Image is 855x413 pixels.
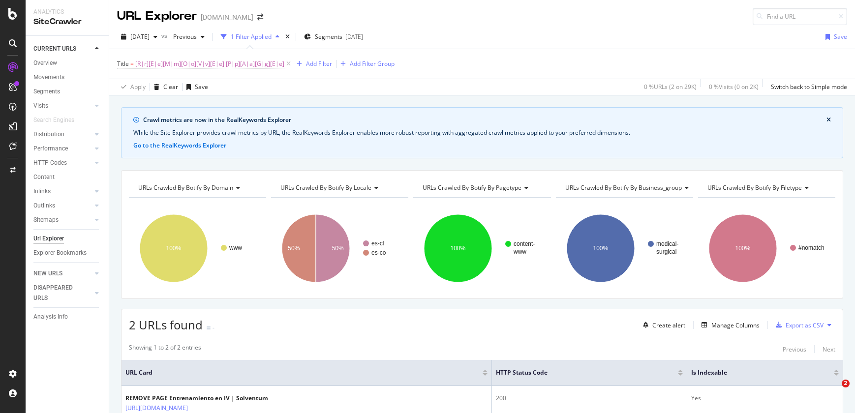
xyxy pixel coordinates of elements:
span: = [130,59,134,68]
span: Segments [315,32,342,41]
a: NEW URLS [33,268,92,279]
div: Movements [33,72,64,83]
div: REMOVE PAGE Entrenamiento en IV | Solventum [125,394,268,403]
div: A chart. [698,206,834,291]
span: URL Card [125,368,480,377]
h4: URLs Crawled By Botify By locale [278,180,399,196]
a: Url Explorer [33,234,102,244]
a: Sitemaps [33,215,92,225]
span: HTTP Status Code [496,368,663,377]
div: Segments [33,87,60,97]
div: Apply [130,83,146,91]
div: Distribution [33,129,64,140]
div: Create alert [652,321,685,329]
span: 2025 Oct. 13th [130,32,150,41]
button: Add Filter Group [336,58,395,70]
a: Content [33,172,102,182]
button: Apply [117,79,146,95]
div: Overview [33,58,57,68]
div: Add Filter Group [350,59,395,68]
a: Overview [33,58,102,68]
div: SiteCrawler [33,16,101,28]
a: Performance [33,144,92,154]
div: Switch back to Simple mode [771,83,847,91]
text: es-co [371,249,386,256]
button: Clear [150,79,178,95]
h4: URLs Crawled By Botify By filetype [705,180,826,196]
iframe: Intercom live chat [822,380,845,403]
button: Manage Columns [698,319,760,331]
button: close banner [824,114,833,126]
a: Movements [33,72,102,83]
button: Export as CSV [772,317,824,333]
div: Yes [691,394,839,403]
div: Analytics [33,8,101,16]
div: HTTP Codes [33,158,67,168]
div: While the Site Explorer provides crawl metrics by URL, the RealKeywords Explorer enables more rob... [133,128,831,137]
text: 100% [593,245,608,252]
span: Is Indexable [691,368,819,377]
div: times [283,32,292,42]
a: Visits [33,101,92,111]
h4: URLs Crawled By Botify By pagetype [421,180,542,196]
text: #nomatch [798,244,824,251]
div: arrow-right-arrow-left [257,14,263,21]
div: Next [823,345,835,354]
div: 0 % Visits ( 0 on 2K ) [709,83,759,91]
div: info banner [121,107,843,158]
button: Switch back to Simple mode [767,79,847,95]
text: www [513,248,526,255]
text: www [229,244,242,251]
a: Search Engines [33,115,84,125]
text: es-cl [371,240,384,247]
span: 2 [842,380,850,387]
text: 100% [166,245,182,252]
text: 100% [451,245,466,252]
button: Save [822,29,847,45]
div: [DATE] [345,32,363,41]
div: Export as CSV [786,321,824,329]
button: Save [183,79,208,95]
span: URLs Crawled By Botify By locale [280,183,371,192]
svg: A chart. [271,206,407,291]
a: Explorer Bookmarks [33,248,102,258]
text: surgical [656,248,676,255]
text: 100% [735,245,750,252]
span: Title [117,59,129,68]
button: Previous [783,343,806,355]
div: Inlinks [33,186,51,197]
div: Url Explorer [33,234,64,244]
span: URLs Crawled By Botify By pagetype [423,183,521,192]
span: [R|r][E|e][M|m][O|o][V|v][E|e] [P|p][A|a][G|g][E|e] [135,57,284,71]
a: DISAPPEARED URLS [33,283,92,303]
img: Equal [207,326,211,329]
div: Previous [783,345,806,354]
svg: A chart. [413,206,550,291]
div: Search Engines [33,115,74,125]
span: URLs Crawled By Botify By business_group [565,183,682,192]
a: Segments [33,87,102,97]
div: Save [195,83,208,91]
button: Add Filter [293,58,332,70]
div: 1 Filter Applied [231,32,272,41]
a: Analysis Info [33,312,102,322]
a: Inlinks [33,186,92,197]
div: CURRENT URLS [33,44,76,54]
a: [URL][DOMAIN_NAME] [125,403,188,413]
div: Save [834,32,847,41]
span: URLs Crawled By Botify By domain [138,183,233,192]
span: 2 URLs found [129,317,203,333]
svg: A chart. [556,206,692,291]
text: content- [514,240,535,247]
button: Segments[DATE] [300,29,367,45]
div: Crawl metrics are now in the RealKeywords Explorer [143,116,826,124]
h4: URLs Crawled By Botify By business_group [563,180,697,196]
button: Create alert [639,317,685,333]
span: URLs Crawled By Botify By filetype [707,183,802,192]
a: HTTP Codes [33,158,92,168]
div: [DOMAIN_NAME] [201,12,253,22]
div: A chart. [129,206,265,291]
